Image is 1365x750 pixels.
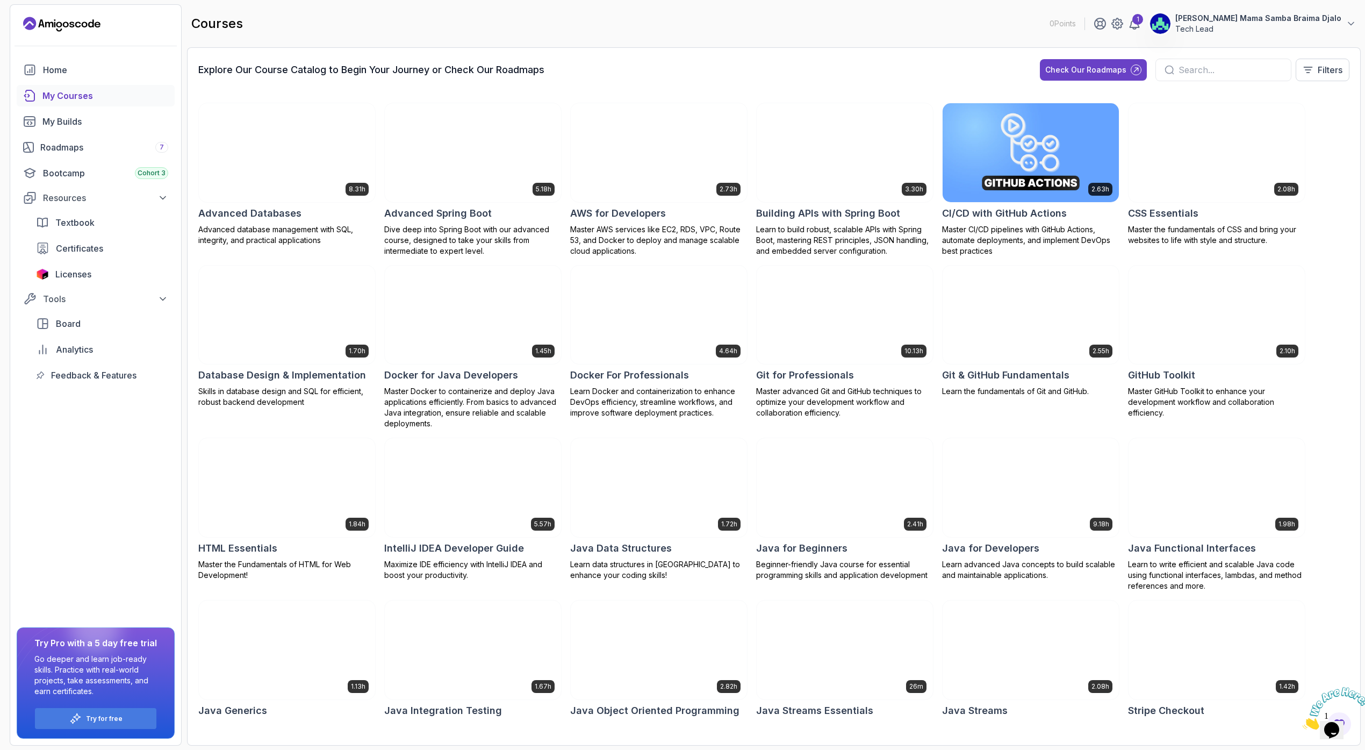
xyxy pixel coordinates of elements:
h2: Git & GitHub Fundamentals [942,368,1069,383]
a: Docker for Java Developers card1.45hDocker for Java DevelopersMaster Docker to containerize and d... [384,265,562,430]
h2: Java Data Structures [570,541,672,556]
h2: Java Streams Essentials [756,703,873,718]
a: Check Our Roadmaps [1040,59,1147,81]
span: Cohort 3 [138,169,166,177]
a: licenses [30,263,175,285]
a: Java Functional Interfaces card1.98hJava Functional InterfacesLearn to write efficient and scalab... [1128,438,1305,591]
p: 10.13h [904,347,923,355]
p: Master GitHub Toolkit to enhance your development workflow and collaboration efficiency. [1128,386,1305,418]
a: CI/CD with GitHub Actions card2.63hCI/CD with GitHub ActionsMaster CI/CD pipelines with GitHub Ac... [942,103,1119,256]
h2: CI/CD with GitHub Actions [942,206,1067,221]
a: bootcamp [17,162,175,184]
img: Java for Developers card [943,438,1119,537]
img: Docker For Professionals card [571,266,747,365]
button: Try for free [34,708,157,730]
a: Database Design & Implementation card1.70hDatabase Design & ImplementationSkills in database desi... [198,265,376,408]
a: Java for Developers card9.18hJava for DevelopersLearn advanced Java concepts to build scalable an... [942,438,1119,581]
p: Advanced database management with SQL, integrity, and practical applications [198,224,376,246]
p: Learn Docker and containerization to enhance DevOps efficiency, streamline workflows, and improve... [570,386,748,418]
span: Feedback & Features [51,369,136,382]
p: 26m [909,682,923,691]
p: Skills in database design and SQL for efficient, robust backend development [198,386,376,408]
img: Java Generics card [199,601,375,699]
p: 1.13h [351,682,365,691]
h2: Stripe Checkout [1128,703,1204,718]
a: GitHub Toolkit card2.10hGitHub ToolkitMaster GitHub Toolkit to enhance your development workflow ... [1128,265,1305,419]
img: GitHub Toolkit card [1129,266,1305,365]
p: Master Docker to containerize and deploy Java applications efficiently. From basics to advanced J... [384,386,562,429]
div: My Builds [42,115,168,128]
a: Java Generics card1.13hJava GenericsLearn to write robust, type-safe code and algorithms using Ja... [198,600,376,743]
img: Java Data Structures card [571,438,747,537]
p: Learn to write robust, type-safe code and algorithms using Java Generics. [198,722,376,743]
p: Learn to build robust, scalable APIs with Spring Boot, mastering REST principles, JSON handling, ... [756,224,933,256]
p: Tech Lead [1175,24,1341,34]
img: AWS for Developers card [571,103,747,202]
div: Home [43,63,168,76]
p: Dive deep into Spring Boot with our advanced course, designed to take your skills from intermedia... [384,224,562,256]
a: HTML Essentials card1.84hHTML EssentialsMaster the Fundamentals of HTML for Web Development! [198,438,376,581]
a: Java Data Structures card1.72hJava Data StructuresLearn data structures in [GEOGRAPHIC_DATA] to e... [570,438,748,581]
p: 1.45h [535,347,551,355]
p: 2.63h [1091,185,1109,194]
a: Landing page [23,16,100,33]
a: Java Streams Essentials card26mJava Streams EssentialsLearn how to use Java Streams to process co... [756,600,933,743]
p: 8.31h [349,185,365,194]
p: 5.18h [536,185,551,194]
span: Analytics [56,343,93,356]
a: board [30,313,175,334]
p: 1.70h [349,347,365,355]
img: Docker for Java Developers card [385,266,561,365]
span: Textbook [55,216,95,229]
img: CSS Essentials card [1129,103,1305,202]
p: Master Data Processing with Java Streams [942,722,1119,732]
h2: Java Generics [198,703,267,718]
iframe: chat widget [1298,683,1365,734]
h2: Docker For Professionals [570,368,689,383]
p: 2.55h [1093,347,1109,355]
div: 1 [1132,14,1143,25]
img: Git for Professionals card [757,266,933,365]
img: Java for Beginners card [757,438,933,537]
a: Advanced Spring Boot card5.18hAdvanced Spring BootDive deep into Spring Boot with our advanced co... [384,103,562,256]
img: Java Integration Testing card [385,601,561,699]
a: Git for Professionals card10.13hGit for ProfessionalsMaster advanced Git and GitHub techniques to... [756,265,933,419]
p: Learn advanced Java concepts to build scalable and maintainable applications. [942,559,1119,581]
h2: IntelliJ IDEA Developer Guide [384,541,524,556]
a: analytics [30,339,175,360]
input: Search... [1179,63,1282,76]
p: Master the fundamentals of CSS and bring your websites to life with style and structure. [1128,224,1305,246]
a: textbook [30,212,175,233]
div: Tools [43,292,168,305]
h2: Database Design & Implementation [198,368,366,383]
h2: Java Integration Testing [384,703,502,718]
img: Java Streams Essentials card [757,601,933,699]
h2: Git for Professionals [756,368,854,383]
h2: courses [191,15,243,32]
p: Filters [1318,63,1342,76]
p: 1.42h [1279,682,1295,691]
a: Stripe Checkout card1.42hStripe CheckoutAccept payments from your customers with Stripe Checkout. [1128,600,1305,743]
a: CSS Essentials card2.08hCSS EssentialsMaster the fundamentals of CSS and bring your websites to l... [1128,103,1305,246]
a: Advanced Databases card8.31hAdvanced DatabasesAdvanced database management with SQL, integrity, a... [198,103,376,246]
img: Database Design & Implementation card [199,266,375,365]
img: jetbrains icon [36,269,49,280]
h2: Advanced Databases [198,206,301,221]
p: 2.10h [1280,347,1295,355]
a: Java Streams card2.08hJava StreamsMaster Data Processing with Java Streams [942,600,1119,732]
img: Stripe Checkout card [1129,601,1305,699]
p: 2.08h [1091,682,1109,691]
a: roadmaps [17,137,175,158]
h2: Java for Beginners [756,541,847,556]
a: Try for free [86,715,123,723]
button: Tools [17,289,175,309]
h2: HTML Essentials [198,541,277,556]
h2: Java Object Oriented Programming [570,703,739,718]
a: AWS for Developers card2.73hAWS for DevelopersMaster AWS services like EC2, RDS, VPC, Route 53, a... [570,103,748,256]
h2: Java Functional Interfaces [1128,541,1256,556]
span: Certificates [56,242,103,255]
a: feedback [30,365,175,386]
p: 2.08h [1277,185,1295,194]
